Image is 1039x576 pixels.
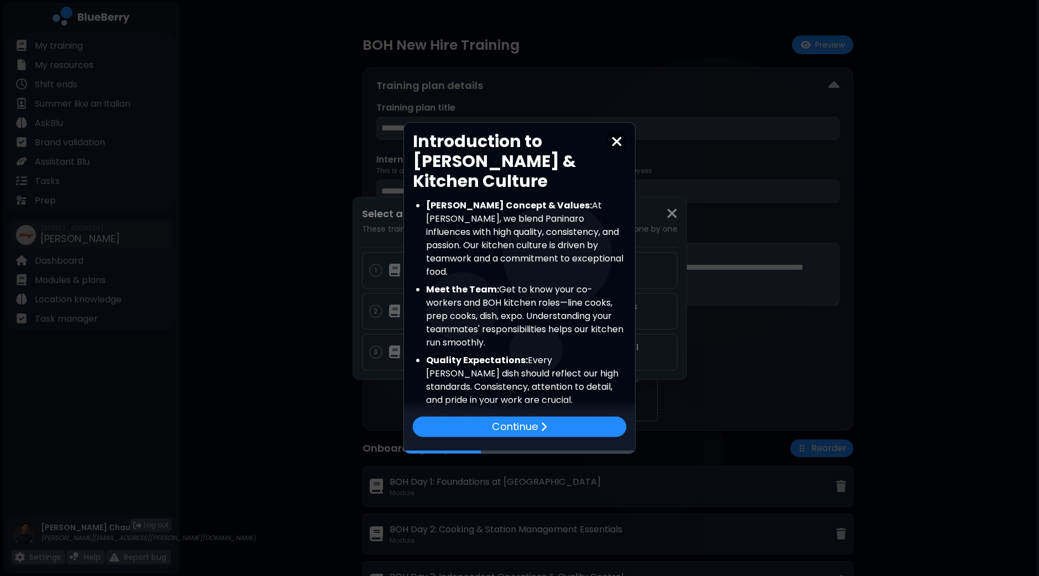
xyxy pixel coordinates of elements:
li: Every [PERSON_NAME] dish should reflect our high standards. Consistency, attention to detail, and... [426,354,626,407]
li: Get to know your co-workers and BOH kitchen roles—line cooks, prep cooks, dish, expo. Understandi... [426,283,626,349]
strong: [PERSON_NAME] Concept & Values: [426,199,592,212]
strong: Meet the Team: [426,283,499,296]
li: At [PERSON_NAME], we blend Paninaro influences with high quality, consistency, and passion. Our k... [426,199,626,279]
strong: Quality Expectations: [426,354,528,366]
